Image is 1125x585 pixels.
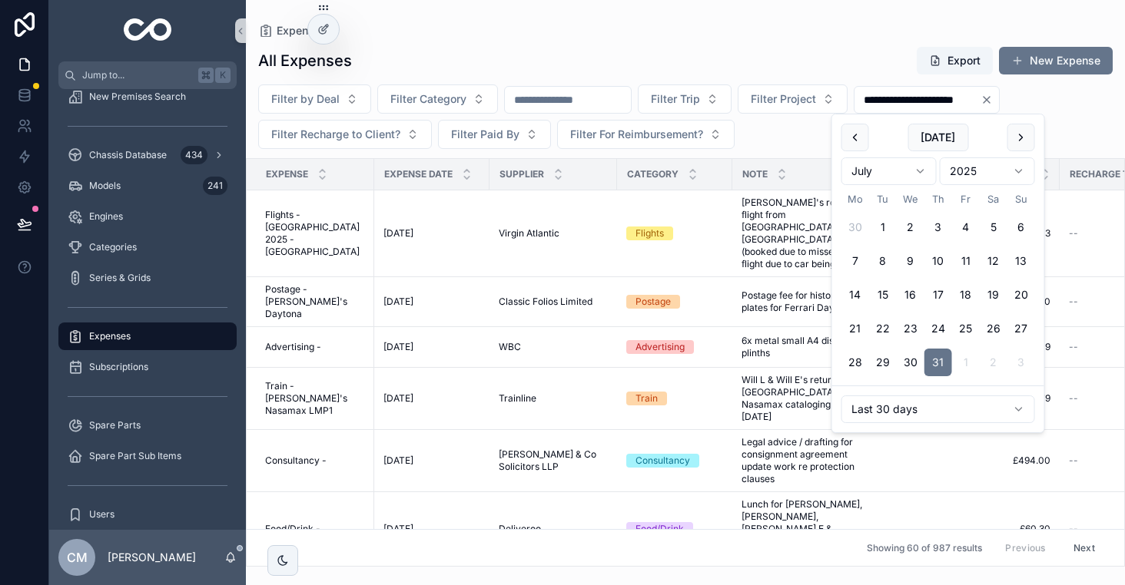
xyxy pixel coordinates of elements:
span: Chassis Database [89,149,167,161]
span: Spare Part Sub Items [89,450,181,462]
span: Expenses [277,23,327,38]
button: Monday, 30 June 2025 [841,213,869,241]
div: Consultancy [636,454,690,468]
th: Monday [841,191,869,207]
a: Spare Part Sub Items [58,442,237,470]
button: Sunday, 13 July 2025 [1007,247,1035,275]
span: Categories [89,241,137,253]
a: Models241 [58,172,237,200]
span: Engines [89,210,123,223]
button: Clear [981,94,999,106]
a: Will L & Will E's return train to [GEOGRAPHIC_DATA] for Nasamax cataloging on [DATE] [742,374,872,423]
th: Saturday [980,191,1007,207]
span: Jump to... [82,69,192,81]
button: Select Button [258,120,432,149]
a: Series & Grids [58,264,237,292]
th: Friday [952,191,980,207]
span: Food/Drink - [265,523,320,535]
span: [DATE] [383,227,413,240]
a: WBC [499,341,608,353]
a: Consultancy [626,454,723,468]
a: New Expense [999,47,1113,74]
div: Train [636,392,658,405]
button: Select Button [638,84,732,114]
a: Subscriptions [58,353,237,381]
span: Virgin Atlantic [499,227,559,240]
a: Train - [PERSON_NAME]'s Nasamax LMP1 [265,380,365,417]
span: [DATE] [383,523,413,535]
span: [DATE] [383,392,413,405]
div: Food/Drink [636,522,684,536]
button: Next [1063,536,1106,560]
a: Food/Drink - [265,523,365,535]
a: 6x metal small A4 display plinths [742,335,872,359]
a: [DATE] [383,523,480,535]
span: Filter Category [390,91,466,107]
button: Wednesday, 30 July 2025 [897,349,924,376]
span: Subscriptions [89,361,148,373]
div: 434 [181,146,207,164]
span: Deliveroo [499,523,541,535]
button: Saturday, 12 July 2025 [980,247,1007,275]
button: Tuesday, 22 July 2025 [869,315,897,342]
span: Filter Trip [651,91,700,107]
a: Expenses [258,23,327,38]
button: Friday, 11 July 2025 [952,247,980,275]
a: [DATE] [383,296,480,308]
div: 241 [203,177,227,195]
h1: All Expenses [258,50,352,71]
button: Friday, 1 August 2025, selected [952,349,980,376]
span: Filter Paid By [451,127,519,142]
span: Consultancy - [265,454,327,467]
a: [DATE] [383,227,480,240]
a: Train [626,392,723,405]
a: [PERSON_NAME]'s return flight from [GEOGRAPHIC_DATA] to [GEOGRAPHIC_DATA] (booked due to missed B... [742,197,872,270]
span: Filter Project [751,91,816,107]
a: Postage fee for history file plates for Ferrari Daytona [742,289,872,314]
a: Postage - [PERSON_NAME]'s Daytona [265,283,365,320]
span: Trainline [499,392,536,405]
a: Trainline [499,392,608,405]
button: Select Button [377,84,498,114]
span: Expense [266,168,308,180]
span: K [217,69,229,81]
button: Relative time [841,395,1035,423]
span: Series & Grids [89,272,151,284]
span: Note [742,168,768,180]
button: Sunday, 6 July 2025 [1007,213,1035,241]
th: Thursday [924,191,952,207]
a: [DATE] [383,341,480,353]
span: Filter by Deal [271,91,340,107]
button: Friday, 18 July 2025 [952,281,980,309]
a: [PERSON_NAME] & Co Solicitors LLP [499,448,608,473]
button: Wednesday, 2 July 2025 [897,213,924,241]
img: App logo [124,18,172,43]
span: £494.00 [891,454,1050,467]
table: July 2025 [841,191,1035,376]
a: Spare Parts [58,411,237,439]
span: CM [67,548,88,567]
a: Consultancy - [265,454,365,467]
a: Flights - [GEOGRAPHIC_DATA] 2025 - [GEOGRAPHIC_DATA] [265,209,365,258]
th: Tuesday [869,191,897,207]
th: Wednesday [897,191,924,207]
a: Legal advice / drafting for consignment agreement update work re protection clauses [742,436,872,485]
span: -- [1069,227,1078,240]
button: Tuesday, 29 July 2025 [869,349,897,376]
a: Lunch for [PERSON_NAME], [PERSON_NAME], [PERSON_NAME] E & [PERSON_NAME] - office on [DATE] [742,498,872,560]
button: Tuesday, 8 July 2025 [869,247,897,275]
button: Wednesday, 16 July 2025 [897,281,924,309]
span: Expenses [89,330,131,342]
a: Categories [58,233,237,261]
a: [DATE] [383,392,480,405]
span: -- [1069,296,1078,308]
span: [DATE] [383,454,413,467]
a: Virgin Atlantic [499,227,608,240]
a: Advertising [626,340,723,354]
